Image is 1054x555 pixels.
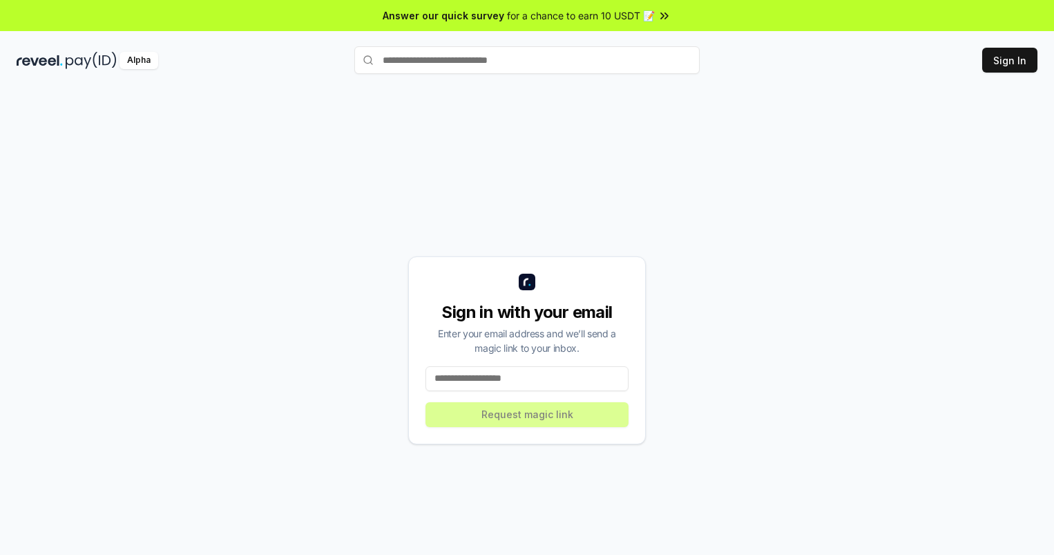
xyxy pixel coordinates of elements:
span: for a chance to earn 10 USDT 📝 [507,8,655,23]
img: logo_small [519,274,535,290]
img: pay_id [66,52,117,69]
img: reveel_dark [17,52,63,69]
div: Enter your email address and we’ll send a magic link to your inbox. [425,326,629,355]
div: Sign in with your email [425,301,629,323]
span: Answer our quick survey [383,8,504,23]
div: Alpha [119,52,158,69]
button: Sign In [982,48,1037,73]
